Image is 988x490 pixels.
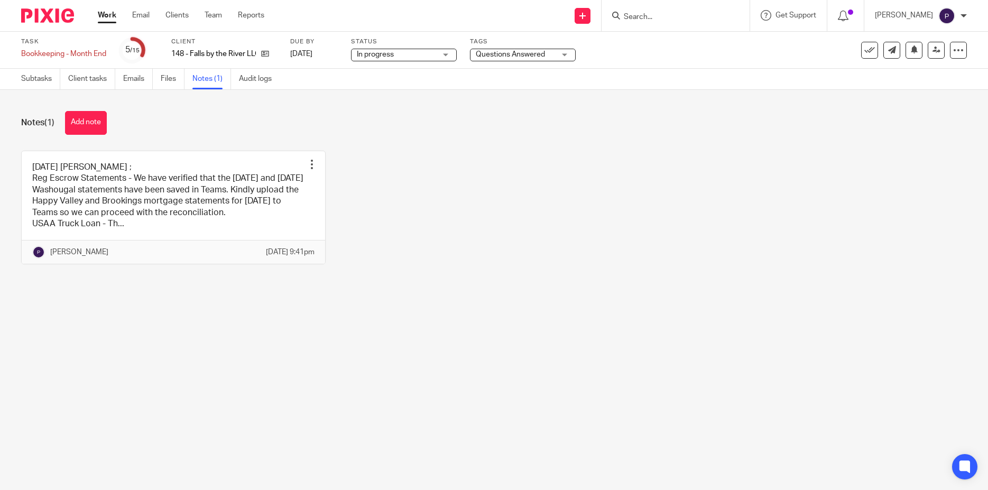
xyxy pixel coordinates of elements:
a: Reports [238,10,264,21]
div: 5 [125,44,140,56]
p: [DATE] 9:41pm [266,247,315,257]
div: Bookkeeping - Month End [21,49,106,59]
small: /15 [130,48,140,53]
a: Email [132,10,150,21]
label: Task [21,38,106,46]
button: Add note [65,111,107,135]
span: (1) [44,118,54,127]
h1: Notes [21,117,54,128]
a: Client tasks [68,69,115,89]
label: Status [351,38,457,46]
p: 148 - Falls by the River LLC [171,49,256,59]
span: Get Support [775,12,816,19]
a: Team [205,10,222,21]
span: In progress [357,51,394,58]
p: [PERSON_NAME] [50,247,108,257]
label: Due by [290,38,338,46]
a: Notes (1) [192,69,231,89]
a: Work [98,10,116,21]
a: Emails [123,69,153,89]
span: [DATE] [290,50,312,58]
a: Audit logs [239,69,280,89]
img: Pixie [21,8,74,23]
a: Files [161,69,184,89]
span: Questions Answered [476,51,545,58]
a: Clients [165,10,189,21]
label: Tags [470,38,576,46]
p: [PERSON_NAME] [875,10,933,21]
a: Subtasks [21,69,60,89]
input: Search [623,13,718,22]
img: svg%3E [32,246,45,258]
label: Client [171,38,277,46]
img: svg%3E [938,7,955,24]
